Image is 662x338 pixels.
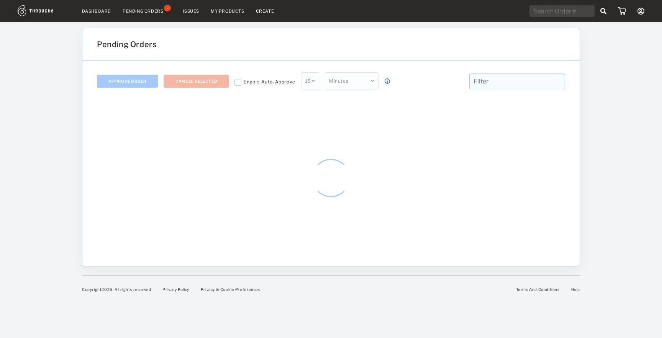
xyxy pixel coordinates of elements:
a: Create [256,8,274,14]
a: Privacy & Cookie Preferences [201,287,261,292]
a: Privacy Policy [162,287,189,292]
a: My Products [211,8,244,14]
div: Minutes [325,72,379,90]
button: Cancel Selected [164,75,229,88]
input: Search Order # [529,5,595,17]
div: 7 [164,5,171,11]
button: Approve Order [97,75,158,88]
span: Copyright 2025 . All rights reserved [82,287,151,292]
img: icon_button_info.cb0b00cd.svg [384,78,390,84]
input: Filter [469,73,565,89]
a: Dashboard [82,8,111,14]
h1: Pending Orders [97,40,486,49]
a: Terms And Conditions [516,287,560,292]
a: Pending Orders7 [123,8,171,15]
a: Issues [183,8,199,14]
img: icon_cart.dab5cea1.svg [618,7,626,15]
img: logo.1c10ca64.svg [18,5,70,16]
div: Enable Auto-Approve [243,76,295,87]
div: Pending Orders [123,8,163,14]
div: 15 [301,72,319,90]
a: Help [571,287,580,292]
